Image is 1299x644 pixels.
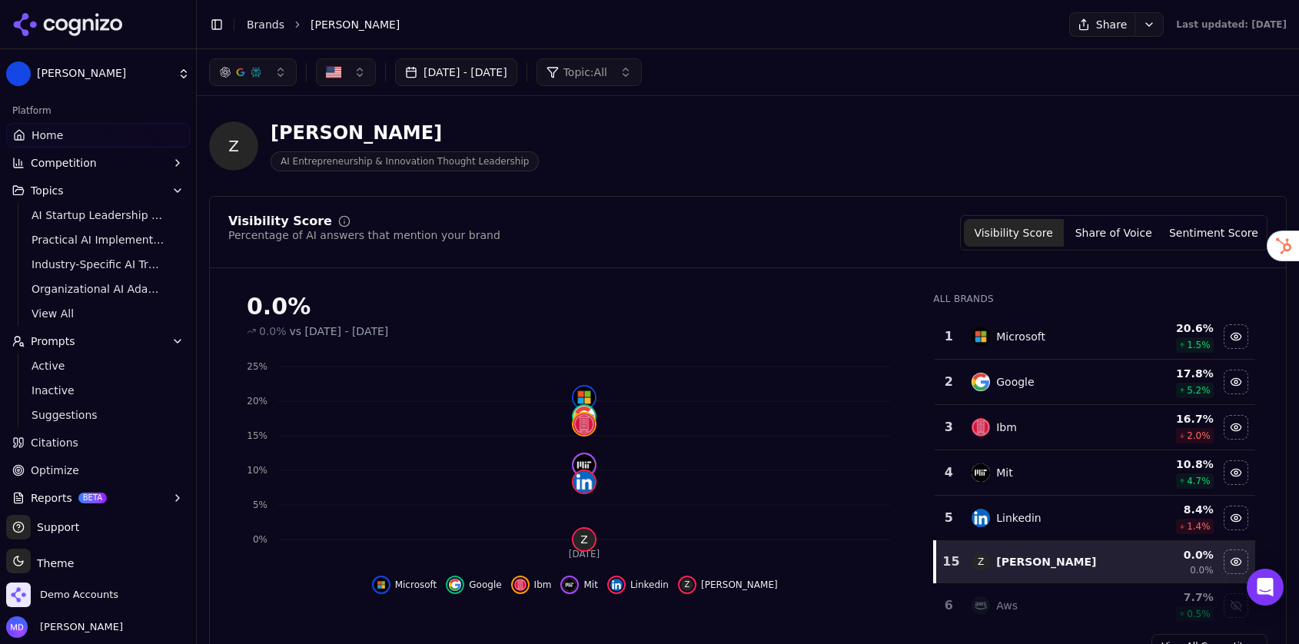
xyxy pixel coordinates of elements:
[228,215,332,227] div: Visibility Score
[6,430,190,455] a: Citations
[1224,460,1248,485] button: Hide mit data
[935,541,1255,583] tr: 15Z[PERSON_NAME]0.0%0.0%Hide zach rattner data
[563,65,607,80] span: Topic: All
[31,435,78,450] span: Citations
[253,500,267,510] tspan: 5%
[1247,569,1284,606] div: Open Intercom Messenger
[1131,366,1214,381] div: 17.8 %
[375,579,387,591] img: microsoft
[6,61,31,86] img: Zach Rattner
[569,549,600,559] tspan: [DATE]
[31,463,79,478] span: Optimize
[6,98,190,123] div: Platform
[681,579,693,591] span: Z
[32,281,165,297] span: Organizational AI Adaptation
[6,583,118,607] button: Open organization switcher
[32,232,165,247] span: Practical AI Implementation Frameworks
[1176,18,1287,31] div: Last updated: [DATE]
[1224,506,1248,530] button: Hide linkedin data
[972,553,990,571] span: Z
[1187,384,1211,397] span: 5.2 %
[972,596,990,615] img: aws
[40,588,118,602] span: Demo Accounts
[996,554,1096,569] div: [PERSON_NAME]
[573,406,595,427] img: google
[31,183,64,198] span: Topics
[6,616,123,638] button: Open user button
[610,579,623,591] img: linkedin
[935,583,1255,629] tr: 6awsAws7.7%0.5%Show aws data
[1187,339,1211,351] span: 1.5 %
[6,329,190,354] button: Prompts
[6,151,190,175] button: Competition
[941,327,956,346] div: 1
[469,579,501,591] span: Google
[972,509,990,527] img: linkedin
[372,576,437,594] button: Hide microsoft data
[32,306,165,321] span: View All
[1187,430,1211,442] span: 2.0 %
[941,418,956,437] div: 3
[1064,219,1164,247] button: Share of Voice
[32,257,165,272] span: Industry-Specific AI Transformation
[972,327,990,346] img: microsoft
[1224,370,1248,394] button: Hide google data
[31,155,97,171] span: Competition
[630,579,669,591] span: Linkedin
[1224,324,1248,349] button: Hide microsoft data
[6,123,190,148] a: Home
[78,493,107,503] span: BETA
[1187,608,1211,620] span: 0.5 %
[941,463,956,482] div: 4
[247,396,267,407] tspan: 20%
[1164,219,1264,247] button: Sentiment Score
[25,204,171,226] a: AI Startup Leadership & Scaling
[678,576,778,594] button: Hide zach rattner data
[247,293,902,320] div: 0.0%
[25,278,171,300] a: Organizational AI Adaptation
[247,430,267,441] tspan: 15%
[1131,502,1214,517] div: 8.4 %
[1131,547,1214,563] div: 0.0 %
[6,178,190,203] button: Topics
[6,458,190,483] a: Optimize
[1131,589,1214,605] div: 7.7 %
[311,17,400,32] span: [PERSON_NAME]
[271,151,539,171] span: AI Entrepreneurship & Innovation Thought Leadership
[290,324,389,339] span: vs [DATE] - [DATE]
[941,373,956,391] div: 2
[996,510,1041,526] div: Linkedin
[247,361,267,372] tspan: 25%
[6,616,28,638] img: Melissa Dowd
[560,576,597,594] button: Hide mit data
[247,465,267,476] tspan: 10%
[25,229,171,251] a: Practical AI Implementation Frameworks
[534,579,552,591] span: Ibm
[607,576,669,594] button: Hide linkedin data
[964,219,1064,247] button: Visibility Score
[1224,415,1248,440] button: Hide ibm data
[935,360,1255,405] tr: 2googleGoogle17.8%5.2%Hide google data
[31,557,74,569] span: Theme
[972,373,990,391] img: google
[1190,564,1214,576] span: 0.0%
[31,520,79,535] span: Support
[1069,12,1135,37] button: Share
[25,303,171,324] a: View All
[1187,475,1211,487] span: 4.7 %
[1187,520,1211,533] span: 1.4 %
[271,121,539,145] div: [PERSON_NAME]
[996,374,1034,390] div: Google
[972,418,990,437] img: ibm
[942,553,956,571] div: 15
[701,579,778,591] span: [PERSON_NAME]
[395,58,517,86] button: [DATE] - [DATE]
[34,620,123,634] span: [PERSON_NAME]
[573,471,595,493] img: linkedin
[247,18,284,31] a: Brands
[933,293,1255,305] div: All Brands
[449,579,461,591] img: google
[32,383,165,398] span: Inactive
[996,465,1012,480] div: Mit
[935,314,1255,360] tr: 1microsoftMicrosoft20.6%1.5%Hide microsoft data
